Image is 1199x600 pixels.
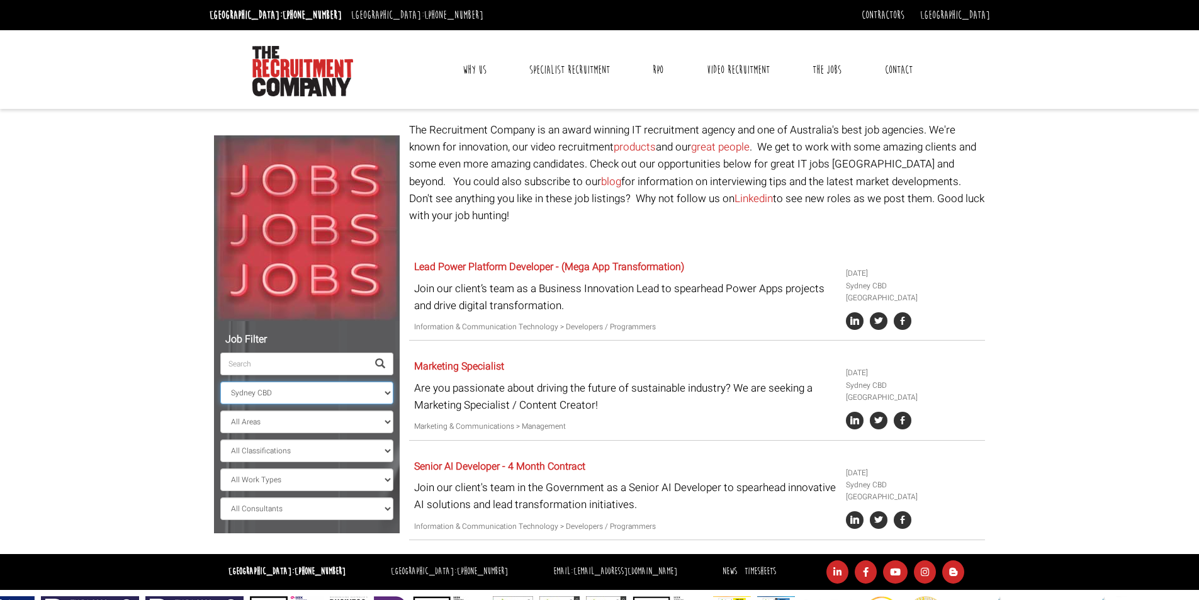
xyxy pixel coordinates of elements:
li: [DATE] [846,268,981,280]
a: great people [691,139,750,155]
p: Information & Communication Technology > Developers / Programmers [414,521,836,533]
p: Join our client's team in the Government as a Senior AI Developer to spearhead innovative AI solu... [414,479,836,513]
a: Contractors [862,8,904,22]
a: blog [601,174,621,190]
a: products [614,139,656,155]
a: Marketing Specialist [414,359,504,374]
a: Lead Power Platform Developer - (Mega App Transformation) [414,259,684,275]
li: Sydney CBD [GEOGRAPHIC_DATA] [846,479,981,503]
a: Contact [875,54,922,86]
h5: Job Filter [220,334,393,346]
li: Sydney CBD [GEOGRAPHIC_DATA] [846,280,981,304]
p: The Recruitment Company is an award winning IT recruitment agency and one of Australia's best job... [409,122,985,224]
a: Linkedin [735,191,773,207]
img: The Recruitment Company [252,46,353,96]
p: Join our client’s team as a Business Innovation Lead to spearhead Power Apps projects and drive d... [414,280,836,314]
li: [GEOGRAPHIC_DATA]: [388,563,511,581]
a: [PHONE_NUMBER] [295,565,346,577]
a: [PHONE_NUMBER] [424,8,483,22]
img: Jobs, Jobs, Jobs [214,135,400,321]
li: [GEOGRAPHIC_DATA]: [348,5,487,25]
input: Search [220,353,368,375]
a: Specialist Recruitment [520,54,619,86]
a: Senior AI Developer - 4 Month Contract [414,459,585,474]
a: [GEOGRAPHIC_DATA] [920,8,990,22]
p: Are you passionate about driving the future of sustainable industry? We are seeking a Marketing S... [414,380,836,414]
a: [EMAIL_ADDRESS][DOMAIN_NAME] [573,565,677,577]
strong: [GEOGRAPHIC_DATA]: [228,565,346,577]
li: [GEOGRAPHIC_DATA]: [206,5,345,25]
a: The Jobs [803,54,851,86]
a: Timesheets [745,565,776,577]
a: [PHONE_NUMBER] [457,565,508,577]
li: Email: [550,563,680,581]
li: [DATE] [846,467,981,479]
p: Information & Communication Technology > Developers / Programmers [414,321,836,333]
a: News [723,565,737,577]
a: Why Us [453,54,496,86]
a: [PHONE_NUMBER] [283,8,342,22]
a: RPO [643,54,673,86]
li: Sydney CBD [GEOGRAPHIC_DATA] [846,380,981,404]
a: Video Recruitment [697,54,779,86]
li: [DATE] [846,367,981,379]
p: Marketing & Communications > Management [414,421,836,433]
